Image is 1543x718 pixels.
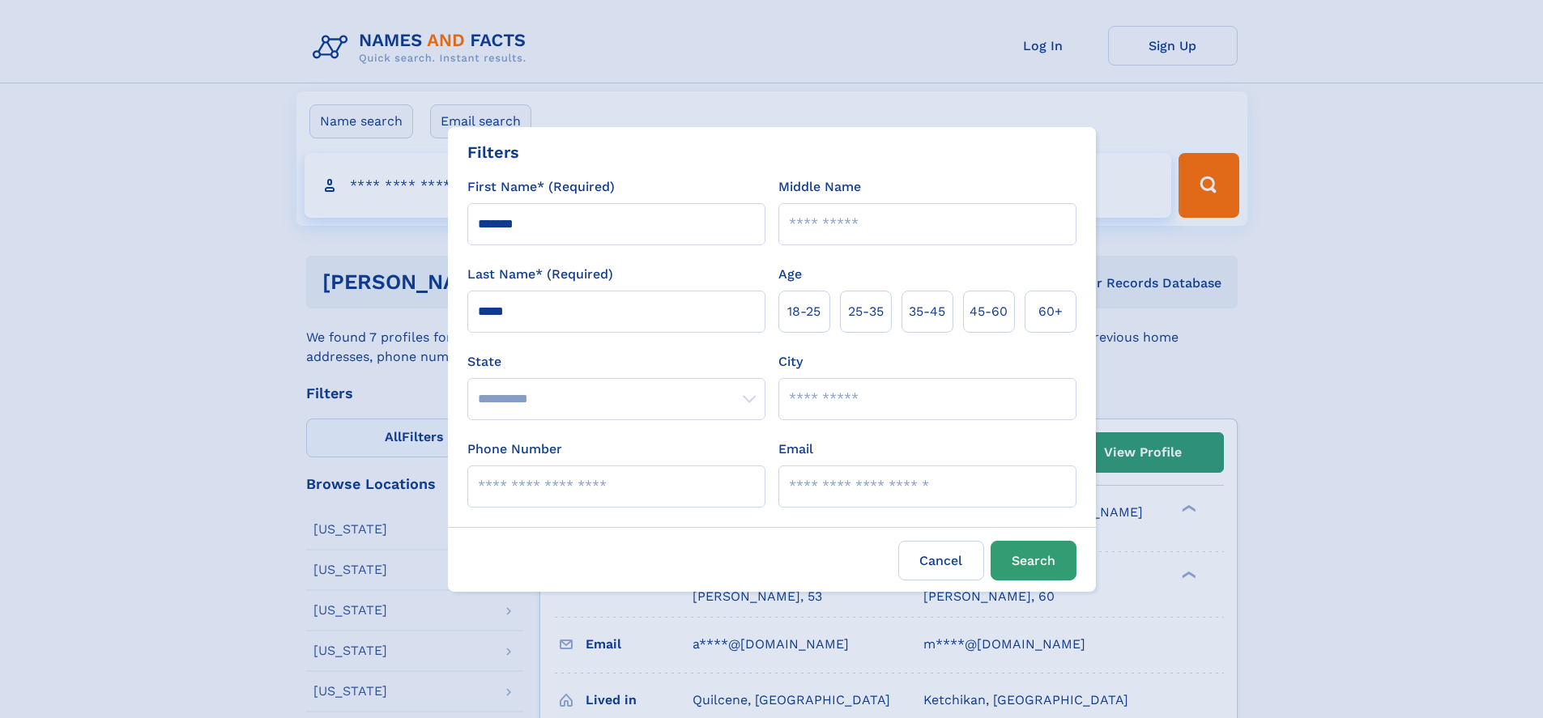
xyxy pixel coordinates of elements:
span: 60+ [1038,302,1063,321]
span: 35‑45 [909,302,945,321]
label: City [778,352,803,372]
label: Middle Name [778,177,861,197]
span: 18‑25 [787,302,821,321]
label: Last Name* (Required) [467,265,613,284]
label: First Name* (Required) [467,177,615,197]
label: Age [778,265,802,284]
label: State [467,352,765,372]
div: Filters [467,140,519,164]
label: Cancel [898,541,984,580]
span: 45‑60 [970,302,1008,321]
span: 25‑35 [848,302,884,321]
label: Phone Number [467,440,562,459]
button: Search [991,541,1076,580]
label: Email [778,440,813,459]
